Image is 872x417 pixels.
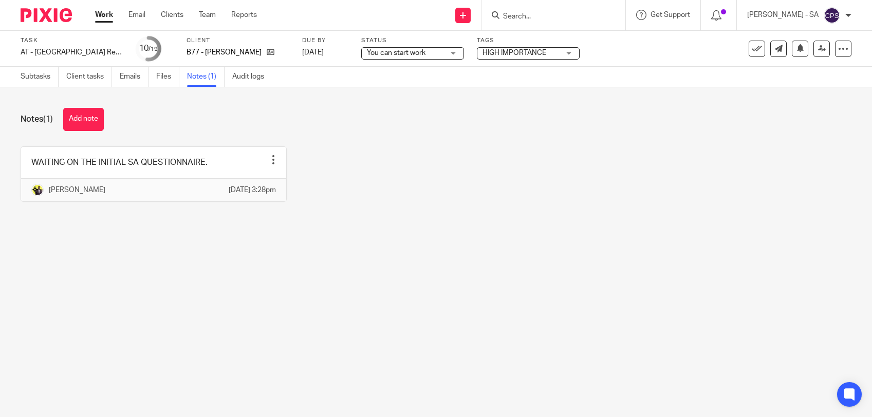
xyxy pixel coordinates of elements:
label: Client [187,36,289,45]
a: Reports [231,10,257,20]
p: [PERSON_NAME] [49,185,105,195]
img: Pixie [21,8,72,22]
label: Task [21,36,123,45]
span: (1) [43,115,53,123]
a: Subtasks [21,67,59,87]
a: Emails [120,67,149,87]
a: Notes (1) [187,67,225,87]
span: Get Support [651,11,690,18]
img: Yemi-Starbridge.jpg [31,184,44,196]
small: /19 [149,46,158,52]
h1: Notes [21,114,53,125]
div: AT - [GEOGRAPHIC_DATA] Return - PE [DATE] [21,47,123,58]
p: [DATE] 3:28pm [229,185,276,195]
p: B77 - [PERSON_NAME] [187,47,262,58]
label: Tags [477,36,580,45]
span: HIGH IMPORTANCE [483,49,546,56]
a: Clients [161,10,183,20]
label: Status [361,36,464,45]
div: AT - SA Return - PE 05-04-2025 [21,47,123,58]
label: Due by [302,36,348,45]
span: You can start work [367,49,425,56]
a: Files [156,67,179,87]
input: Search [502,12,595,22]
a: Email [128,10,145,20]
p: [PERSON_NAME] - SA [747,10,819,20]
a: Client tasks [66,67,112,87]
a: Audit logs [232,67,272,87]
a: Team [199,10,216,20]
span: [DATE] [302,49,324,56]
div: 10 [139,43,158,54]
img: svg%3E [824,7,840,24]
a: Work [95,10,113,20]
button: Add note [63,108,104,131]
